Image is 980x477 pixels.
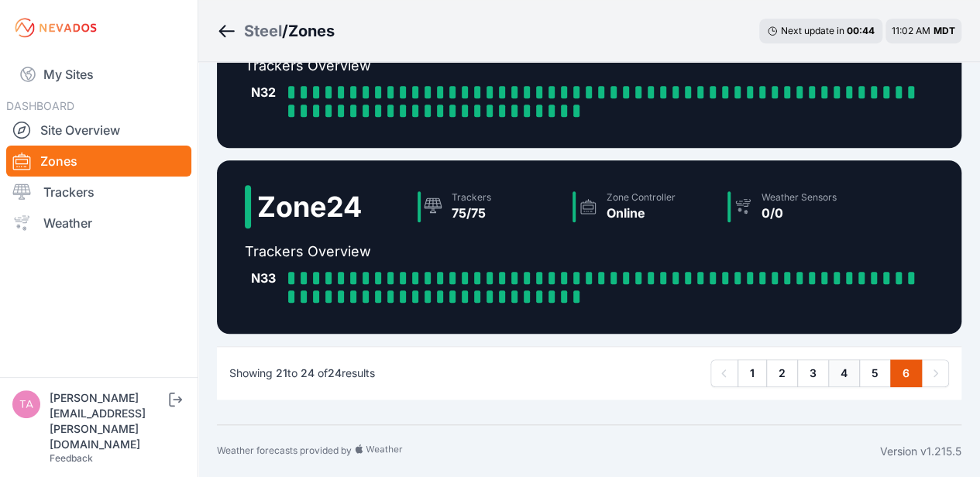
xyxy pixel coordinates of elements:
a: Weather [6,208,191,238]
span: DASHBOARD [6,99,74,112]
div: Trackers [452,191,491,204]
span: 24 [301,366,315,379]
span: 11:02 AM [892,25,930,36]
span: / [282,20,288,42]
a: 6 [890,359,922,387]
a: Trackers [6,177,191,208]
a: 2 [766,359,798,387]
p: Showing to of results [229,365,375,381]
nav: Pagination [710,359,949,387]
nav: Breadcrumb [217,11,335,51]
div: 0/0 [762,204,837,222]
a: My Sites [6,56,191,93]
img: Nevados [12,15,99,40]
div: Zone Controller [607,191,676,204]
a: 3 [797,359,829,387]
div: Version v1.215.5 [880,444,961,459]
div: N32 [251,83,282,101]
span: 21 [276,366,287,379]
div: N33 [251,269,282,287]
div: 00 : 44 [847,25,875,37]
div: Online [607,204,676,222]
a: Site Overview [6,115,191,146]
span: Next update in [781,25,844,36]
h2: Trackers Overview [245,55,934,77]
a: 4 [828,359,860,387]
a: 1 [738,359,767,387]
a: Weather Sensors0/0 [721,185,876,228]
span: MDT [934,25,955,36]
a: Steel [244,20,282,42]
a: Trackers75/75 [411,185,566,228]
div: Weather Sensors [762,191,837,204]
h2: Trackers Overview [245,241,934,263]
a: Feedback [50,452,93,464]
h2: Zone 24 [257,191,362,222]
img: tayton.sullivan@solvenergy.com [12,390,40,418]
h3: Zones [288,20,335,42]
a: 5 [859,359,891,387]
span: 24 [328,366,342,379]
div: [PERSON_NAME][EMAIL_ADDRESS][PERSON_NAME][DOMAIN_NAME] [50,390,166,452]
div: 75/75 [452,204,491,222]
div: Weather forecasts provided by [217,444,880,459]
a: Zones [6,146,191,177]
